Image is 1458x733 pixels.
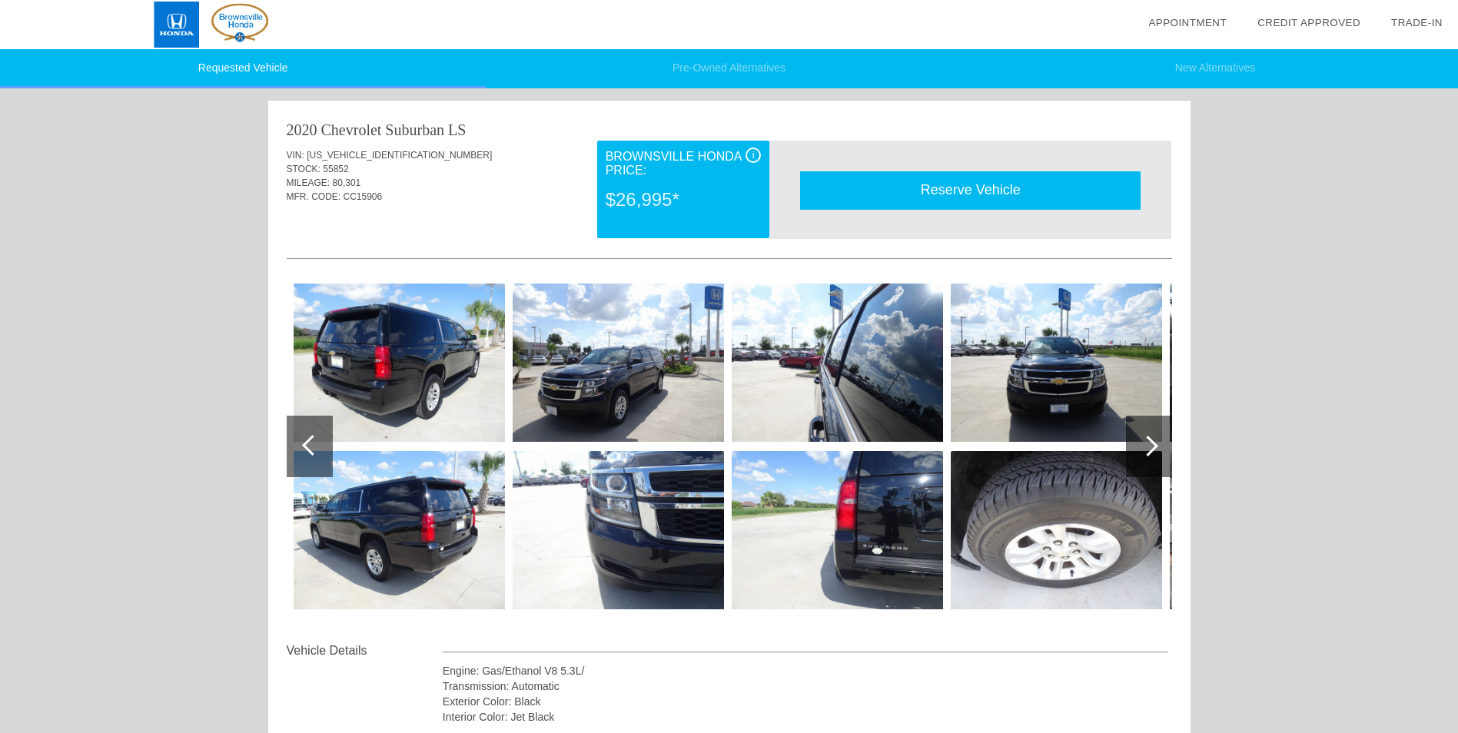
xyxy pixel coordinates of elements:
img: image.aspx [1170,284,1381,442]
li: New Alternatives [972,49,1458,88]
div: Brownsville Honda Price: [606,148,761,180]
a: Appointment [1148,17,1227,28]
img: image.aspx [513,284,724,442]
img: image.aspx [294,451,505,609]
span: 80,301 [333,177,361,188]
div: $26,995* [606,180,761,220]
div: Transmission: Automatic [443,678,1169,694]
div: Reserve Vehicle [800,171,1141,209]
img: image.aspx [951,284,1162,442]
img: image.aspx [732,284,943,442]
div: Exterior Color: Black [443,694,1169,709]
span: MFR. CODE: [287,191,341,202]
img: image.aspx [732,451,943,609]
a: Trade-In [1391,17,1443,28]
span: [US_VEHICLE_IDENTIFICATION_NUMBER] [307,150,492,161]
span: VIN: [287,150,304,161]
div: LS [448,119,466,141]
img: image.aspx [951,451,1162,609]
span: 55852 [323,164,348,174]
span: CC15906 [344,191,383,202]
div: Vehicle Details [287,642,443,660]
span: MILEAGE: [287,177,330,188]
span: i [752,150,755,161]
span: STOCK: [287,164,320,174]
div: 2020 Chevrolet Suburban [287,119,445,141]
a: Credit Approved [1257,17,1360,28]
img: image.aspx [513,451,724,609]
div: Interior Color: Jet Black [443,709,1169,725]
div: Quoted on [DATE] 11:41:35 AM [287,213,1172,237]
div: Engine: Gas/Ethanol V8 5.3L/ [443,663,1169,678]
img: image.aspx [294,284,505,442]
img: image.aspx [1170,451,1381,609]
li: Pre-Owned Alternatives [486,49,971,88]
